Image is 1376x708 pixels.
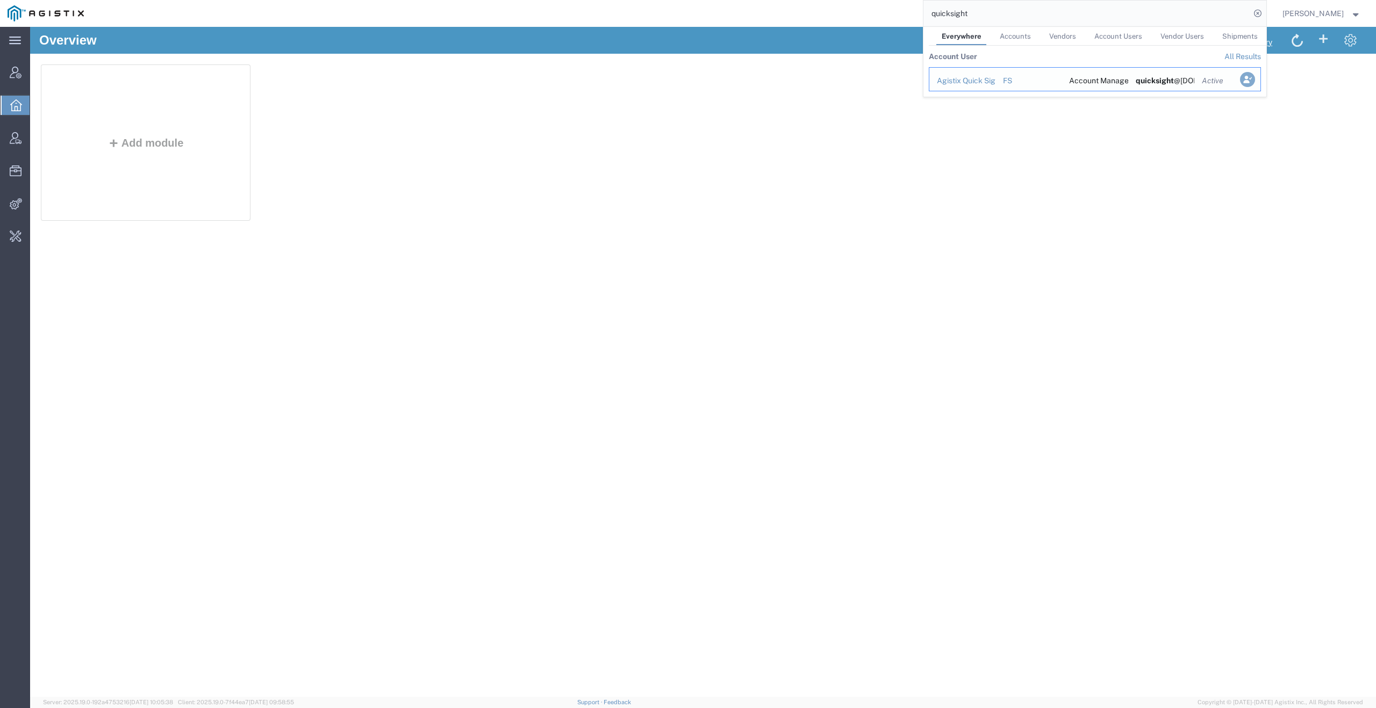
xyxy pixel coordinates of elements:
iframe: FS Legacy Container [30,27,1376,697]
button: [PERSON_NAME] [1282,7,1361,20]
a: Feedback [604,699,631,705]
a: View all account users found by criterion [1224,52,1261,61]
span: Server: 2025.19.0-192a4753216 [43,699,173,705]
span: Everywhere [942,32,981,40]
span: Accounts [1000,32,1031,40]
div: quicksight@agistix.com [1135,75,1187,86]
span: Daria Moshkova [1282,8,1344,19]
table: Search Results [929,46,1266,97]
button: Add module [75,110,157,122]
a: Support [577,699,604,705]
div: Account Manager [1069,75,1121,86]
span: Copyright © [DATE]-[DATE] Agistix Inc., All Rights Reserved [1198,698,1363,707]
span: Shipments [1222,32,1258,40]
span: Client: 2025.19.0-7f44ea7 [178,699,294,705]
span: Vendor Users [1160,32,1204,40]
div: Agistix Quick Sight Service User [937,75,988,86]
div: Active [1202,75,1227,86]
span: [DATE] 09:58:55 [249,699,294,705]
img: logo [8,5,84,21]
span: Account Users [1094,32,1142,40]
th: Account User [929,46,977,67]
span: [DATE] 10:05:38 [130,699,173,705]
input: Search for shipment number, reference number [923,1,1250,26]
span: Vendors [1049,32,1076,40]
div: FS [1002,75,1054,86]
span: quicksight [1135,76,1173,85]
